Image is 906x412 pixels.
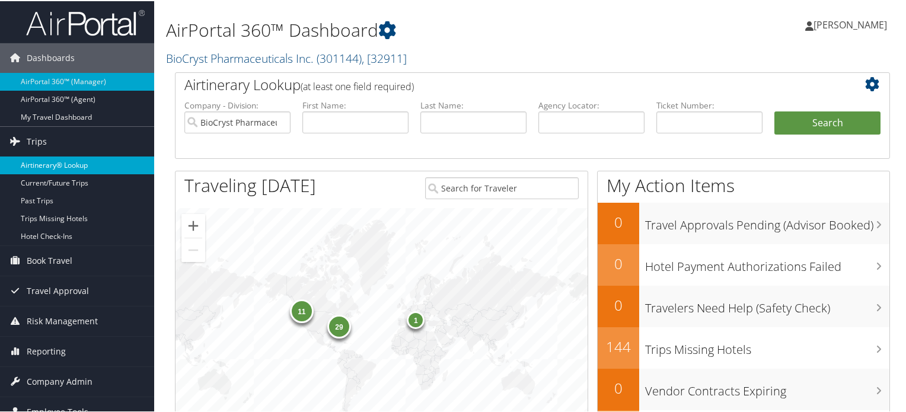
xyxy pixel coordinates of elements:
h1: AirPortal 360™ Dashboard [166,17,655,41]
a: 0Hotel Payment Authorizations Failed [598,243,889,285]
div: 1 [407,310,425,328]
h2: 0 [598,211,639,231]
a: BioCryst Pharmaceuticals Inc. [166,49,407,65]
h1: Traveling [DATE] [184,172,316,197]
label: Last Name: [420,98,527,110]
span: , [ 32911 ] [362,49,407,65]
h2: 0 [598,253,639,273]
span: Book Travel [27,245,72,274]
input: Search for Traveler [425,176,579,198]
h3: Travelers Need Help (Safety Check) [645,293,889,315]
button: Zoom in [181,213,205,237]
label: Agency Locator: [538,98,645,110]
h2: Airtinerary Lookup [184,74,821,94]
h3: Travel Approvals Pending (Advisor Booked) [645,210,889,232]
span: Reporting [27,336,66,365]
h3: Trips Missing Hotels [645,334,889,357]
span: Company Admin [27,366,92,395]
h1: My Action Items [598,172,889,197]
div: 29 [327,314,351,337]
span: Dashboards [27,42,75,72]
span: Travel Approval [27,275,89,305]
span: Risk Management [27,305,98,335]
span: (at least one field required) [301,79,414,92]
label: First Name: [302,98,409,110]
a: [PERSON_NAME] [805,6,899,41]
h2: 0 [598,377,639,397]
span: [PERSON_NAME] [814,17,887,30]
div: 11 [289,298,313,322]
span: ( 301144 ) [317,49,362,65]
label: Ticket Number: [656,98,763,110]
a: 0Vendor Contracts Expiring [598,368,889,409]
button: Zoom out [181,237,205,261]
img: airportal-logo.png [26,8,145,36]
h2: 0 [598,294,639,314]
span: Trips [27,126,47,155]
a: 0Travel Approvals Pending (Advisor Booked) [598,202,889,243]
h3: Hotel Payment Authorizations Failed [645,251,889,274]
a: 0Travelers Need Help (Safety Check) [598,285,889,326]
button: Search [774,110,881,134]
a: 144Trips Missing Hotels [598,326,889,368]
h3: Vendor Contracts Expiring [645,376,889,398]
h2: 144 [598,336,639,356]
label: Company - Division: [184,98,291,110]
